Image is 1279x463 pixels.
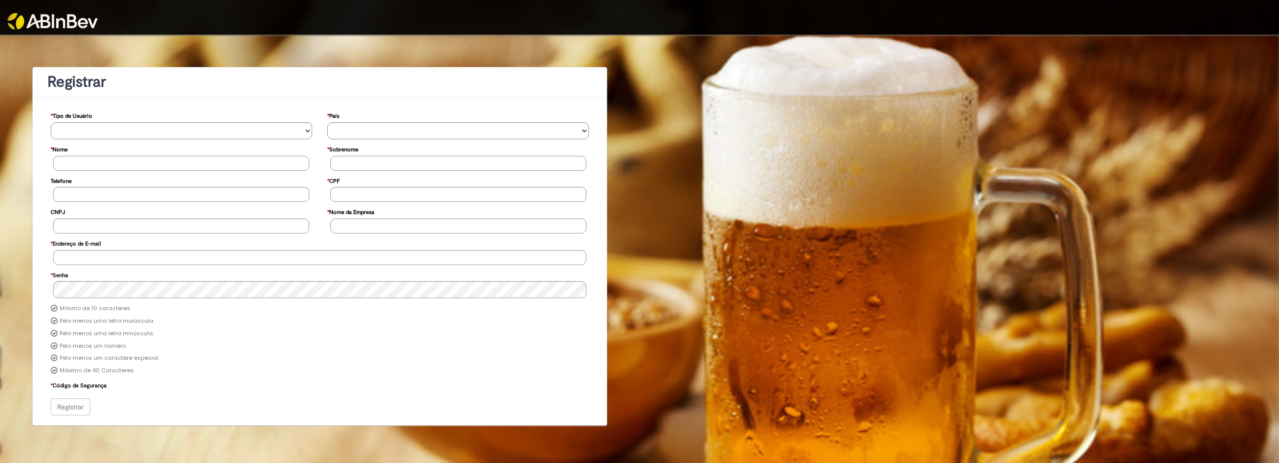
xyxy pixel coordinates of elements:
label: CPF [327,173,340,187]
label: Pelo menos um número. [60,342,127,350]
label: Pelo menos uma letra maiúscula. [60,317,154,325]
label: Sobrenome [327,141,358,156]
label: Mínimo de 10 caracteres. [60,305,131,313]
label: CNPJ [51,204,65,218]
label: Tipo de Usuário [51,108,92,122]
h1: Registrar [48,74,592,90]
label: Endereço de E-mail [51,236,101,250]
label: Máximo de 40 Caracteres. [60,367,135,375]
label: Código de Segurança [51,377,107,392]
label: Telefone [51,173,72,187]
img: ABInbev-white.png [8,13,98,30]
label: Senha [51,267,68,282]
label: Pelo menos uma letra minúscula. [60,330,154,338]
label: Nome [51,141,68,156]
label: País [327,108,339,122]
label: Nome da Empresa [327,204,374,218]
label: Pelo menos um caractere especial. [60,354,159,362]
